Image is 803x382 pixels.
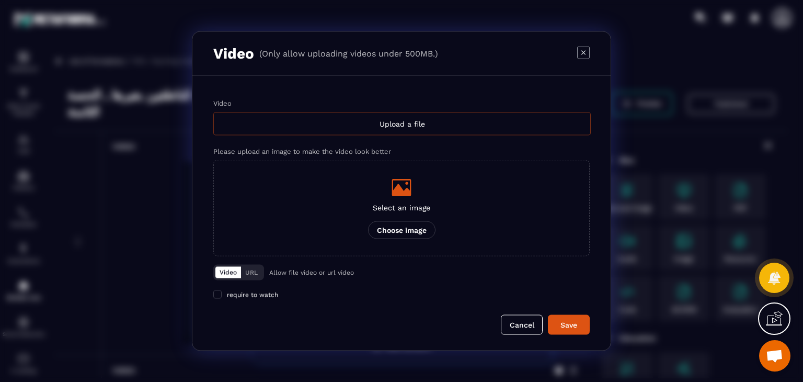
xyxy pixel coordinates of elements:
[759,340,790,372] div: Open chat
[259,49,438,59] p: (Only allow uploading videos under 500MB.)
[213,148,391,155] label: Please upload an image to make the video look better
[548,315,590,335] button: Save
[241,267,262,278] button: URL
[555,320,583,330] div: Save
[368,204,435,212] p: Select an image
[501,315,543,335] button: Cancel
[213,45,254,62] h3: Video
[227,291,278,299] span: require to watch
[213,113,591,136] div: Upload a file
[215,267,241,278] button: Video
[213,99,232,107] label: Video
[269,269,354,276] p: Allow file video or url video
[368,221,435,239] p: Choose image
